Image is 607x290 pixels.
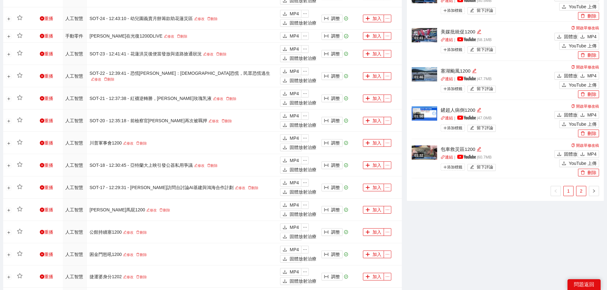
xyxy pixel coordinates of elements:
[384,32,391,40] button: 省略
[44,74,53,79] font: 重播
[301,90,309,97] button: 省略
[322,139,343,147] button: 列寬調整
[587,73,596,78] font: MP4
[470,165,474,170] span: 編輯
[283,34,287,39] span: 下載
[290,69,299,74] font: MP4
[206,52,213,56] font: 修改
[283,101,287,106] span: 下載
[412,106,437,121] img: ccd8c2d4-c83c-4b5e-a732-37de2f0f25d1.jpg
[280,54,302,62] button: 下載固體放射治療
[569,4,596,9] font: YouTube 上傳
[40,141,44,145] span: 遊戲圈
[564,152,591,157] font: 固體放射治療
[562,83,566,88] span: 上傳
[581,170,585,175] span: 刪除
[301,47,308,51] span: 省略
[301,45,309,53] button: 省略
[301,67,309,75] button: 省略
[211,164,218,167] font: 刪除
[283,91,287,96] span: 下載
[414,36,423,40] font: 01:41
[467,86,496,93] button: 編輯留下評論
[203,52,206,56] span: 編輯
[384,74,391,78] span: 省略
[588,92,596,97] font: 刪除
[207,164,211,167] span: 刪除
[384,139,391,147] button: 省略
[467,7,496,14] button: 編輯留下評論
[576,104,599,109] font: 開啟草修改稿
[372,16,381,21] font: 加入
[470,87,474,91] span: 編輯
[477,165,493,169] font: 留下評論
[290,158,299,163] font: MP4
[280,90,301,97] button: 下載MP4
[372,140,381,145] font: 加入
[280,179,301,187] button: 下載MP4
[40,118,44,123] span: 遊戲圈
[569,161,596,166] font: YouTube 上傳
[576,26,599,30] font: 開啟草修改稿
[283,69,287,74] span: 下載
[441,38,445,42] span: 關聯
[301,157,309,164] button: 省略
[578,169,599,176] button: 刪除刪除
[365,118,370,124] span: 加
[198,164,205,167] font: 修改
[384,118,391,123] span: 省略
[290,78,316,83] font: 固體放射治療
[283,136,287,141] span: 下載
[412,145,437,160] img: 54d285d4-8e71-4ca3-8e64-001a3aeb8a1f.jpg
[6,141,11,146] button: 展開行
[365,141,370,146] span: 加
[301,91,308,96] span: 省略
[208,119,212,123] span: 編輯
[44,96,53,101] font: 重播
[216,52,220,56] span: 刪除
[301,112,309,120] button: 省略
[445,38,453,42] font: 連結
[6,34,11,39] button: 展開行
[571,65,575,69] span: 複製
[571,144,575,147] span: 複製
[104,77,107,81] span: 刪除
[290,11,299,16] font: MP4
[301,11,308,16] span: 省略
[140,141,147,145] font: 刪除
[445,116,453,120] font: 連結
[280,10,301,18] button: 下載MP4
[280,32,301,40] button: 下載MP4
[384,16,391,21] span: 省略
[384,96,391,101] span: 省略
[324,16,329,21] span: 列寬
[280,67,301,75] button: 下載MP4
[194,17,198,20] span: 編輯
[216,97,223,101] font: 修改
[457,76,476,81] img: yt_logo_rgb_light.a676ea31.png
[40,16,44,21] span: 遊戲圈
[331,118,340,123] font: 調整
[6,96,11,101] button: 展開行
[324,96,329,101] span: 列寬
[467,164,496,171] button: 編輯留下評論
[372,51,381,56] font: 加入
[477,29,481,34] span: 編輯
[94,77,101,81] font: 修改
[588,53,596,58] font: 刪除
[322,117,343,124] button: 列寬調整
[91,77,94,81] span: 編輯
[470,126,474,131] span: 編輯
[562,122,566,127] span: 上傳
[331,74,340,79] font: 調整
[365,163,370,168] span: 加
[557,34,561,39] span: 下載
[283,158,287,163] span: 下載
[280,144,302,151] button: 下載固體放射治療
[40,34,44,38] span: 遊戲圈
[557,152,561,157] span: 下載
[365,34,370,39] span: 加
[588,13,596,18] font: 刪除
[283,167,287,173] span: 下載
[554,72,576,80] button: 下載固體放射治療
